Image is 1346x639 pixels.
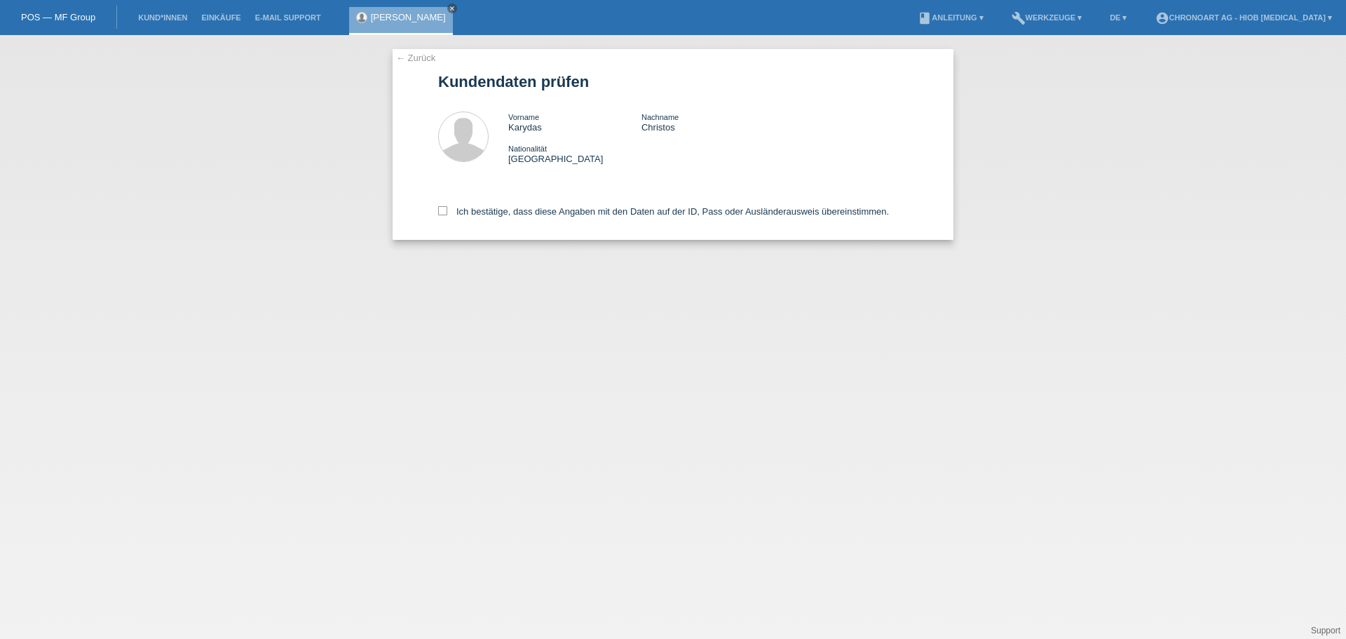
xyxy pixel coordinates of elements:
[449,5,456,12] i: close
[1012,11,1026,25] i: build
[1005,13,1089,22] a: buildWerkzeuge ▾
[508,112,641,133] div: Karydas
[1311,626,1340,635] a: Support
[438,206,889,217] label: Ich bestätige, dass diese Angaben mit den Daten auf der ID, Pass oder Ausländerausweis übereinsti...
[447,4,457,13] a: close
[1148,13,1340,22] a: account_circleChronoart AG - Hiob [MEDICAL_DATA] ▾
[131,13,194,22] a: Kund*innen
[508,143,641,164] div: [GEOGRAPHIC_DATA]
[641,112,775,133] div: Christos
[248,13,328,22] a: E-Mail Support
[918,11,932,25] i: book
[508,113,539,121] span: Vorname
[641,113,679,121] span: Nachname
[371,12,446,22] a: [PERSON_NAME]
[1103,13,1134,22] a: DE ▾
[438,73,908,90] h1: Kundendaten prüfen
[194,13,247,22] a: Einkäufe
[1155,11,1169,25] i: account_circle
[911,13,990,22] a: bookAnleitung ▾
[21,12,95,22] a: POS — MF Group
[508,144,547,153] span: Nationalität
[396,53,435,63] a: ← Zurück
